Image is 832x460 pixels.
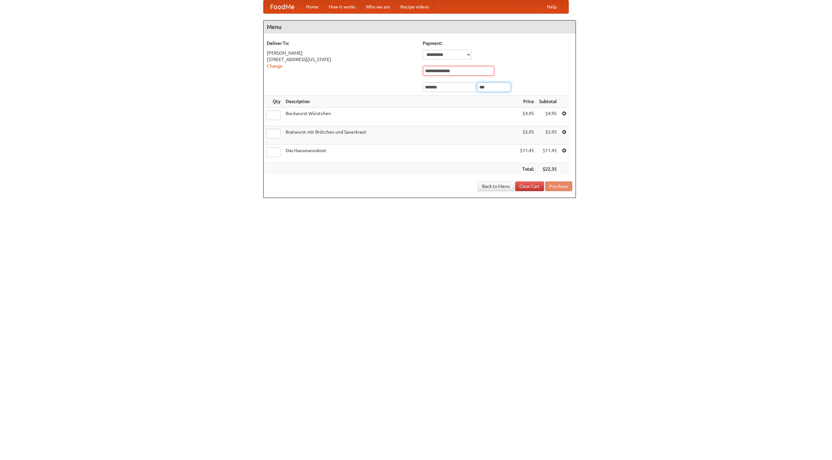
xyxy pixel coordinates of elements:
[517,145,537,163] td: $11.45
[517,108,537,126] td: $4.95
[423,40,572,46] h5: Payment:
[264,20,576,33] h4: Menu
[515,181,544,191] a: Clear Cart
[267,63,282,69] a: Change
[324,0,361,13] a: How it works
[545,181,572,191] button: Purchase
[517,163,537,175] th: Total:
[395,0,434,13] a: Recipe videos
[264,96,283,108] th: Qty
[478,181,514,191] a: Back to Menu
[537,145,559,163] td: $11.45
[537,163,559,175] th: $22.35
[267,40,416,46] h5: Deliver To:
[537,126,559,145] td: $5.95
[283,96,517,108] th: Description
[537,108,559,126] td: $4.95
[267,56,416,63] div: [STREET_ADDRESS][US_STATE]
[361,0,395,13] a: Who we are
[267,50,416,56] div: [PERSON_NAME]
[264,0,301,13] a: FoodMe
[542,0,562,13] a: Help
[301,0,324,13] a: Home
[517,126,537,145] td: $5.95
[283,126,517,145] td: Bratwurst mit Brötchen und Sauerkraut
[537,96,559,108] th: Subtotal
[283,108,517,126] td: Bockwurst Würstchen
[517,96,537,108] th: Price
[283,145,517,163] td: Das Hausmannskost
